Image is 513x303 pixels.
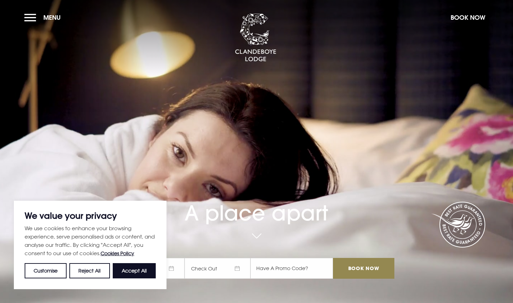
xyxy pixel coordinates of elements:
[69,263,110,278] button: Reject All
[14,201,166,289] div: We value your privacy
[235,14,276,62] img: Clandeboye Lodge
[25,224,156,258] p: We use cookies to enhance your browsing experience, serve personalised ads or content, and analys...
[25,211,156,220] p: We value your privacy
[25,263,67,278] button: Customise
[447,10,489,25] button: Book Now
[43,14,61,21] span: Menu
[185,258,250,279] span: Check Out
[119,182,394,225] h1: A place apart
[333,258,394,279] input: Book Now
[250,258,333,279] input: Have A Promo Code?
[24,10,64,25] button: Menu
[101,250,134,256] a: Cookies Policy
[113,263,156,278] button: Accept All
